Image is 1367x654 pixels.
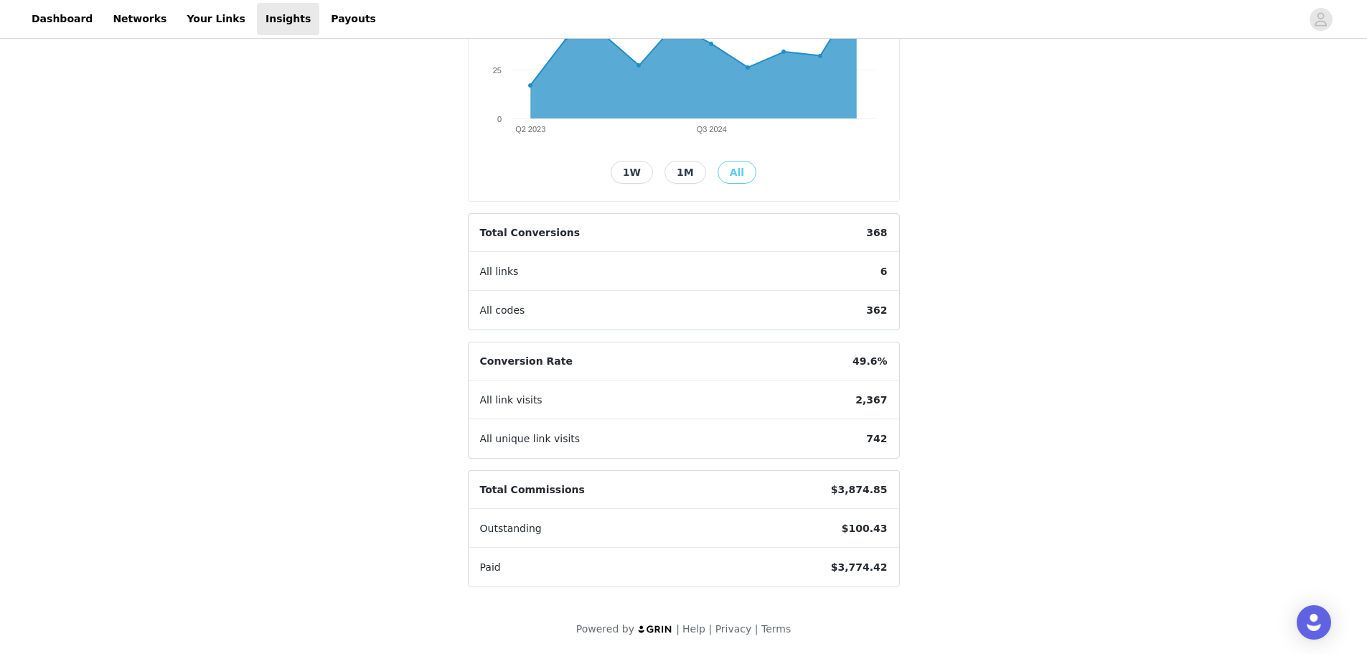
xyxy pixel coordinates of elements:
span: | [676,623,680,635]
text: 0 [497,115,501,123]
span: All link visits [469,381,554,419]
span: All unique link visits [469,420,592,458]
div: avatar [1314,8,1328,31]
a: Terms [761,623,791,635]
span: | [755,623,758,635]
span: 2,367 [844,381,898,419]
button: All [718,161,756,184]
span: | [708,623,712,635]
span: All links [469,253,530,291]
a: Help [682,623,705,635]
a: Privacy [715,623,752,635]
span: Conversion Rate [469,342,584,380]
span: 6 [869,253,899,291]
div: Open Intercom Messenger [1297,605,1331,640]
text: Q2 2023 [515,125,545,134]
span: Outstanding [469,510,553,548]
span: 742 [855,420,898,458]
span: 362 [855,291,898,330]
span: 368 [855,214,898,252]
a: Payouts [322,3,385,35]
text: Q3 2024 [696,125,726,134]
span: $3,874.85 [819,471,899,509]
a: Your Links [178,3,254,35]
span: $100.43 [830,510,899,548]
text: 25 [492,66,501,75]
span: Total Conversions [469,214,592,252]
span: Total Commissions [469,471,596,509]
img: logo [637,625,673,634]
button: 1M [664,161,706,184]
a: Networks [104,3,175,35]
span: All codes [469,291,537,330]
span: Paid [469,548,512,587]
span: $3,774.42 [819,548,899,587]
span: 49.6% [841,342,899,380]
span: Powered by [576,623,634,635]
button: 1W [611,161,653,184]
a: Dashboard [23,3,101,35]
a: Insights [257,3,319,35]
